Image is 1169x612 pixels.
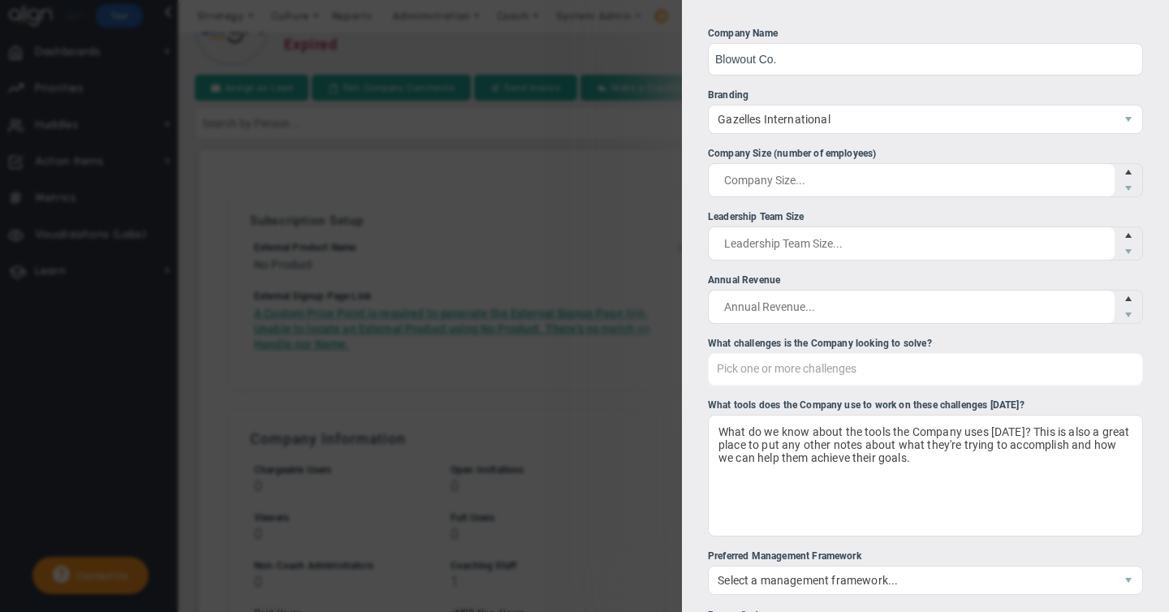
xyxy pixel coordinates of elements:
[1115,244,1142,260] span: Decrease value
[708,26,1143,41] div: Company Name
[1115,106,1142,133] span: select
[1115,307,1142,323] span: Decrease value
[708,43,1143,75] input: Company Name
[1115,567,1142,594] span: select
[709,291,1115,323] input: Annual Revenue
[709,227,1115,260] input: Leadership Team Size
[708,146,1143,162] div: Company Size (number of employees)
[708,88,1143,103] div: Branding
[708,398,1143,413] div: What tools does the Company use to work on these challenges [DATE]?
[709,567,1115,594] span: Select a management framework...
[709,106,1115,133] span: Gazelles International
[708,415,1143,537] div: What do we know about the tools the Company uses [DATE]? This is also a great place to put any ot...
[708,273,1143,288] div: Annual Revenue
[708,549,1143,564] div: Preferred Management Framework
[1115,164,1142,180] span: Increase value
[1115,291,1142,307] span: Increase value
[1115,180,1142,196] span: Decrease value
[709,354,888,383] input: What challenges is the Company looking to solve?
[709,164,1115,196] input: Company Size (number of employees)
[708,336,1143,351] div: What challenges is the Company looking to solve?
[708,209,1143,225] div: Leadership Team Size
[1115,227,1142,244] span: Increase value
